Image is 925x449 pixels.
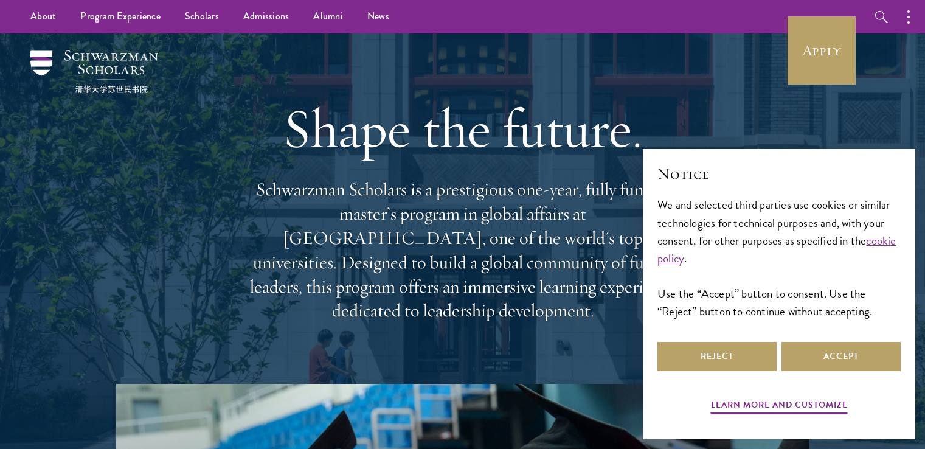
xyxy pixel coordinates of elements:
[657,164,901,184] h2: Notice
[244,178,682,323] p: Schwarzman Scholars is a prestigious one-year, fully funded master’s program in global affairs at...
[657,342,777,371] button: Reject
[657,196,901,319] div: We and selected third parties use cookies or similar technologies for technical purposes and, wit...
[244,94,682,162] h1: Shape the future.
[788,16,856,85] a: Apply
[711,397,848,416] button: Learn more and customize
[657,232,896,267] a: cookie policy
[781,342,901,371] button: Accept
[30,50,158,93] img: Schwarzman Scholars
